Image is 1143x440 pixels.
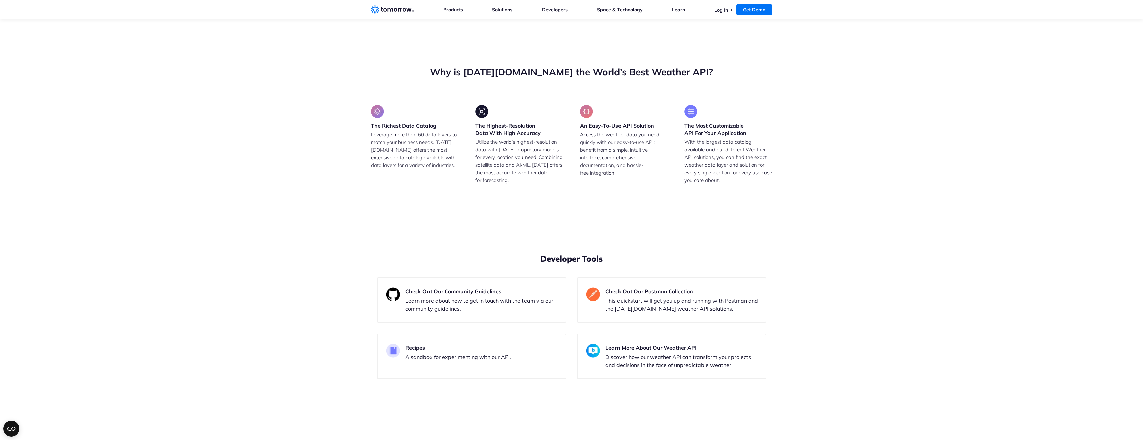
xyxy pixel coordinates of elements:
a: Products [443,7,463,13]
h3: The Highest-Resolution Data With High Accuracy [475,122,563,137]
a: Developers [542,7,568,13]
p: Access the weather data you need quickly with our easy-to-use API; benefit from a simple, intuiti... [580,131,668,177]
p: With the largest data catalog available and our different Weather API solutions, you can find the... [684,138,772,184]
a: Recipes A sandbox for experimenting with our API. [377,334,566,379]
h3: An Easy-To-Use API Solution [580,122,654,129]
h3: Learn More About Our Weather API [605,344,761,352]
p: Leverage more than 60 data layers to match your business needs. [DATE][DOMAIN_NAME] offers the mo... [371,131,459,169]
h2: Developer Tools [377,253,766,264]
h3: The Most Customizable API For Your Application [684,122,772,137]
h3: The Richest Data Catalog [371,122,436,129]
h3: Recipes [405,344,511,352]
a: Get Demo [736,4,772,15]
a: Home link [371,5,414,15]
p: A sandbox for experimenting with our API. [405,353,511,361]
a: Learn [672,7,685,13]
a: Space & Technology [597,7,643,13]
h2: Why is [DATE][DOMAIN_NAME] the World’s Best Weather API? [371,66,772,78]
h3: Check Out Our Community Guidelines [405,287,561,295]
a: Check Out Our Postman Collection This quickstart will get you up and running with Postman and the... [577,277,766,323]
h3: Check Out Our Postman Collection [605,287,761,295]
a: Solutions [492,7,512,13]
a: Log In [714,7,728,13]
p: Utilize the world’s highest-resolution data with [DATE] proprietary models for every location you... [475,138,563,200]
a: Check Out Our Community Guidelines Learn more about how to get in touch with the team via our com... [377,277,566,323]
button: Open CMP widget [3,421,19,437]
p: Learn more about how to get in touch with the team via our community guidelines. [405,297,561,313]
p: This quickstart will get you up and running with Postman and the [DATE][DOMAIN_NAME] weather API ... [605,297,761,313]
a: Learn More About Our Weather API Discover how our weather API can transform your projects and dec... [577,334,766,379]
p: Discover how our weather API can transform your projects and decisions in the face of unpredictab... [605,353,761,369]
